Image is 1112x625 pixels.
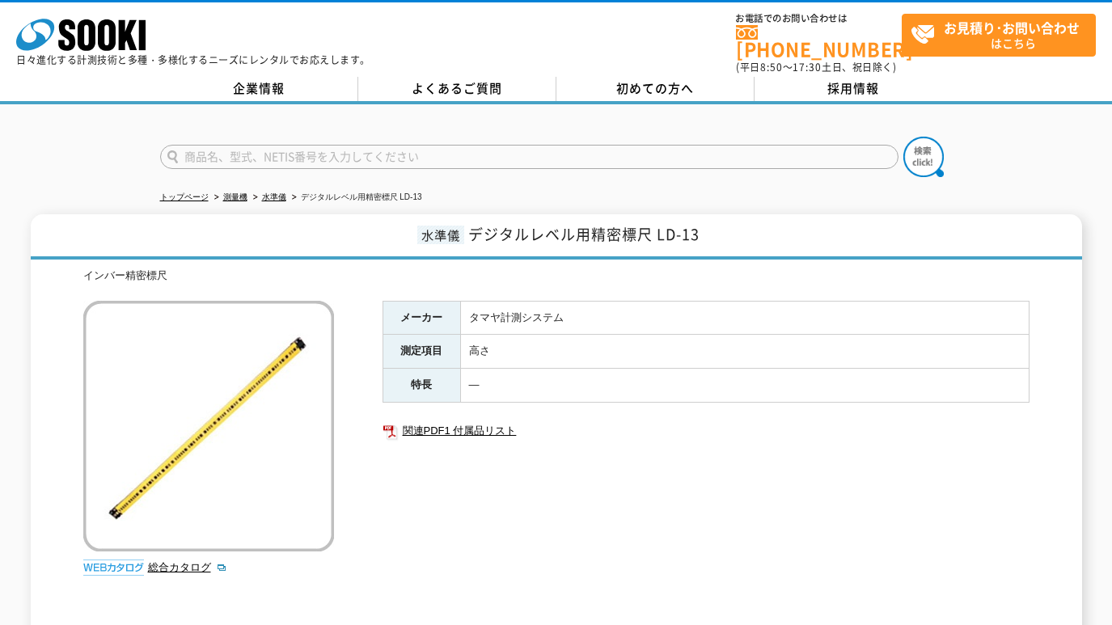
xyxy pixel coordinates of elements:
[160,77,358,101] a: 企業情報
[736,25,902,58] a: [PHONE_NUMBER]
[148,561,227,573] a: 総合カタログ
[223,192,247,201] a: 測量機
[417,226,464,244] span: 水準儀
[383,420,1030,441] a: 関連PDF1 付属品リスト
[83,268,1030,285] div: インバー精密標尺
[903,137,944,177] img: btn_search.png
[911,15,1095,55] span: はこちら
[289,189,422,206] li: デジタルレベル用精密標尺 LD-13
[793,60,822,74] span: 17:30
[16,55,370,65] p: 日々進化する計測技術と多種・多様化するニーズにレンタルでお応えします。
[83,301,334,551] img: デジタルレベル用精密標尺 LD-13
[160,192,209,201] a: トップページ
[736,14,902,23] span: お電話でのお問い合わせは
[760,60,783,74] span: 8:50
[556,77,755,101] a: 初めての方へ
[83,560,144,576] img: webカタログ
[468,223,700,245] span: デジタルレベル用精密標尺 LD-13
[944,18,1080,37] strong: お見積り･お問い合わせ
[160,145,898,169] input: 商品名、型式、NETIS番号を入力してください
[358,77,556,101] a: よくあるご質問
[902,14,1096,57] a: お見積り･お問い合わせはこちら
[460,335,1029,369] td: 高さ
[460,369,1029,403] td: ―
[383,335,460,369] th: 測定項目
[460,301,1029,335] td: タマヤ計測システム
[616,79,694,97] span: 初めての方へ
[262,192,286,201] a: 水準儀
[755,77,953,101] a: 採用情報
[383,301,460,335] th: メーカー
[736,60,896,74] span: (平日 ～ 土日、祝日除く)
[383,369,460,403] th: 特長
